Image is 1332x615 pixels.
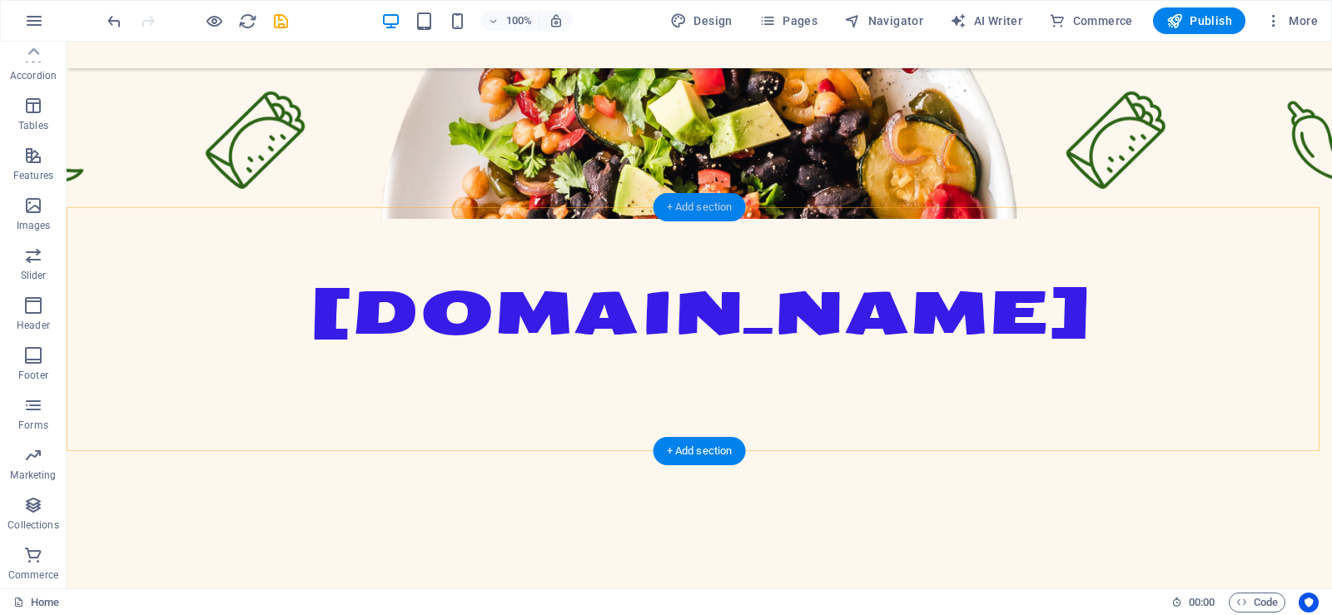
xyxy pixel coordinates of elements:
[837,7,930,34] button: Navigator
[271,11,291,31] button: save
[1166,12,1232,29] span: Publish
[670,12,733,29] span: Design
[759,12,818,29] span: Pages
[8,568,58,582] p: Commerce
[10,469,56,482] p: Marketing
[505,11,532,31] h6: 100%
[13,593,59,613] a: Click to cancel selection. Double-click to open Pages
[1049,12,1133,29] span: Commerce
[271,12,291,31] i: Save (Ctrl+S)
[1265,12,1318,29] span: More
[7,518,58,532] p: Collections
[1171,593,1215,613] h6: Session time
[10,69,57,82] p: Accordion
[1042,7,1140,34] button: Commerce
[1236,593,1278,613] span: Code
[1229,593,1285,613] button: Code
[664,7,739,34] button: Design
[1153,7,1245,34] button: Publish
[943,7,1029,34] button: AI Writer
[664,7,739,34] div: Design (Ctrl+Alt+Y)
[17,319,50,332] p: Header
[549,13,564,28] i: On resize automatically adjust zoom level to fit chosen device.
[13,169,53,182] p: Features
[654,193,746,221] div: + Add section
[237,11,257,31] button: reload
[104,11,124,31] button: undo
[1189,593,1215,613] span: 00 00
[1259,7,1325,34] button: More
[204,11,224,31] button: Click here to leave preview mode and continue editing
[21,269,47,282] p: Slider
[480,11,539,31] button: 100%
[654,437,746,465] div: + Add section
[17,219,51,232] p: Images
[105,12,124,31] i: Undo: Cut (Ctrl+Z)
[1299,593,1319,613] button: Usercentrics
[1200,596,1203,608] span: :
[753,7,824,34] button: Pages
[18,119,48,132] p: Tables
[238,12,257,31] i: Reload page
[950,12,1022,29] span: AI Writer
[18,369,48,382] p: Footer
[18,419,48,432] p: Forms
[844,12,923,29] span: Navigator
